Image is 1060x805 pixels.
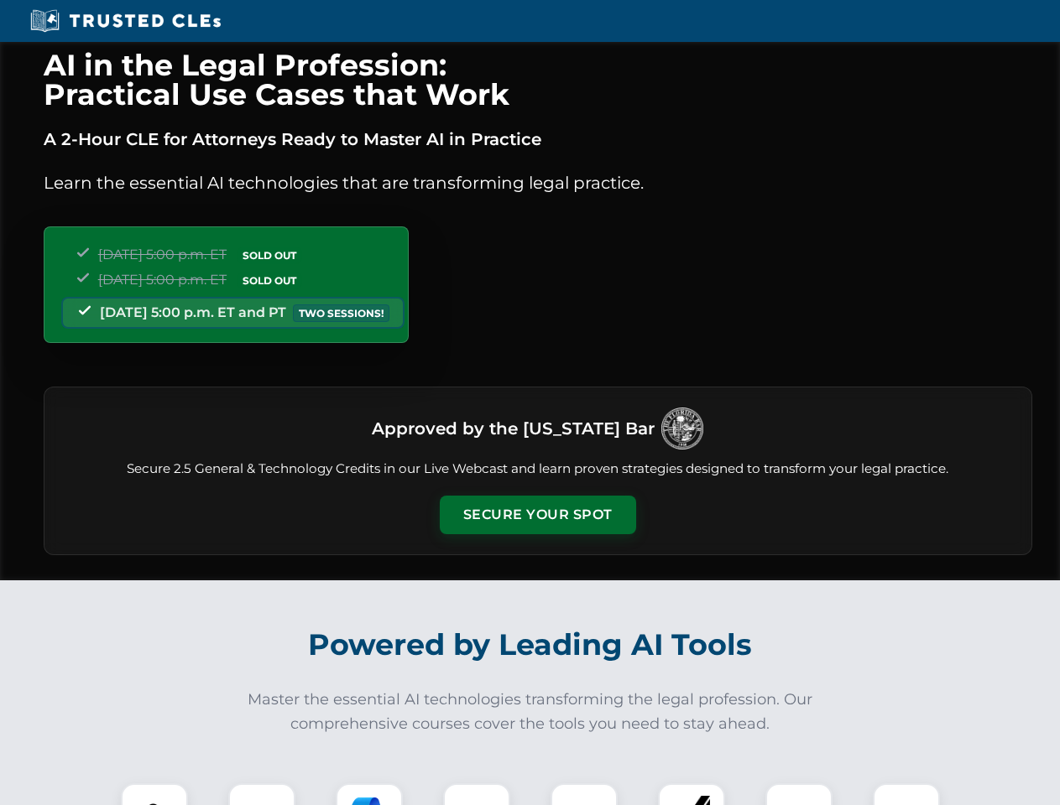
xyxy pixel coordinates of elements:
h2: Powered by Leading AI Tools [65,615,995,674]
img: Logo [661,408,703,449]
p: Learn the essential AI technologies that are transforming legal practice. [44,169,1032,196]
span: SOLD OUT [237,247,302,264]
span: [DATE] 5:00 p.m. ET [98,272,227,288]
span: [DATE] 5:00 p.m. ET [98,247,227,262]
h1: AI in the Legal Profession: Practical Use Cases that Work [44,50,1032,109]
p: Master the essential AI technologies transforming the legal profession. Our comprehensive courses... [237,688,824,736]
p: Secure 2.5 General & Technology Credits in our Live Webcast and learn proven strategies designed ... [65,460,1011,479]
h3: Approved by the [US_STATE] Bar [372,413,655,444]
button: Secure Your Spot [440,496,636,534]
img: Trusted CLEs [25,8,226,34]
p: A 2-Hour CLE for Attorneys Ready to Master AI in Practice [44,126,1032,153]
span: SOLD OUT [237,272,302,289]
